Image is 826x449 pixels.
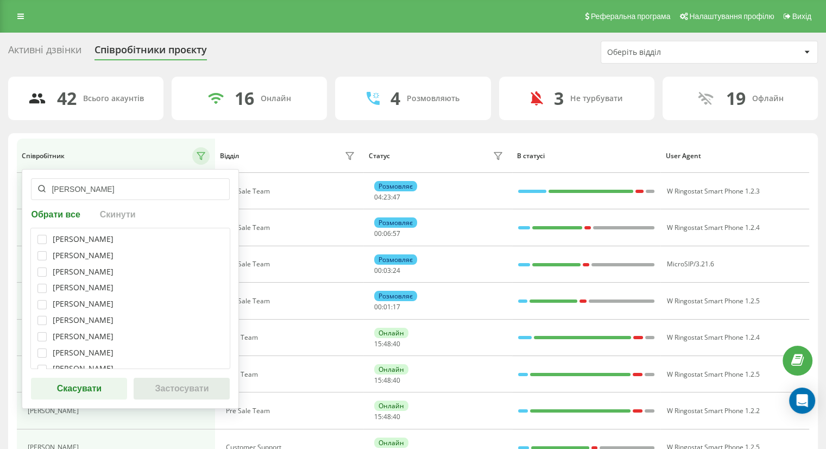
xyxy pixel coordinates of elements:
span: W Ringostat Smart Phone 1.2.3 [666,186,759,196]
div: : : [374,267,400,275]
button: Обрати все [31,209,83,219]
div: Pre Sale Team [226,407,358,415]
span: Реферальна програма [591,12,671,21]
span: 48 [383,339,391,348]
span: 15 [374,412,382,421]
div: Онлайн [374,401,408,411]
div: Розмовляють [407,94,459,103]
div: [PERSON_NAME] [53,332,114,341]
div: User Agent [666,152,804,160]
div: : : [374,194,400,201]
div: Онлайн [374,438,408,448]
div: Відділ [220,152,239,160]
span: W Ringostat Smart Phone 1.2.2 [666,406,759,415]
span: 17 [393,302,400,311]
div: : : [374,340,400,348]
div: [PERSON_NAME] [28,407,81,415]
div: Розмовляє [374,181,417,191]
div: Не турбувати [570,94,623,103]
div: 42 [57,88,77,109]
div: Pre Sale Team [226,297,358,305]
div: [PERSON_NAME] [53,364,114,373]
span: 23 [383,192,391,202]
span: W Ringostat Smart Phone 1.2.4 [666,333,759,342]
div: : : [374,413,400,421]
span: 48 [383,376,391,385]
div: Онлайн [374,364,408,375]
div: Співробітники проєкту [94,44,207,61]
div: В статусі [517,152,655,160]
div: Всього акаунтів [83,94,144,103]
span: 24 [393,266,400,275]
span: 15 [374,376,382,385]
div: Розмовляє [374,254,417,265]
div: Pre Sale Team [226,188,358,195]
div: 4 [390,88,400,109]
span: 40 [393,376,400,385]
div: [PERSON_NAME] [53,283,114,292]
span: 40 [393,412,400,421]
span: 01 [383,302,391,311]
span: 00 [374,266,382,275]
div: [PERSON_NAME] [53,300,114,309]
div: Sale Team [226,334,358,341]
div: Розмовляє [374,217,417,228]
span: 15 [374,339,382,348]
span: 47 [393,192,400,202]
div: [PERSON_NAME] [53,251,114,260]
div: : : [374,303,400,311]
div: Співробітник [22,152,65,160]
div: [PERSON_NAME] [53,316,114,325]
div: Розмовляє [374,291,417,301]
div: Pre Sale Team [226,224,358,232]
div: [PERSON_NAME] [53,348,114,358]
input: Пошук [31,178,230,200]
div: Open Intercom Messenger [789,388,815,414]
span: 48 [383,412,391,421]
div: 19 [726,88,745,109]
span: 00 [374,229,382,238]
div: : : [374,230,400,238]
span: 40 [393,339,400,348]
div: : : [374,377,400,384]
div: Онлайн [261,94,291,103]
button: Скинути [97,209,139,219]
span: MicroSIP/3.21.6 [666,259,714,269]
div: Статус [369,152,390,160]
div: Офлайн [752,94,783,103]
span: Налаштування профілю [689,12,774,21]
span: W Ringostat Smart Phone 1.2.5 [666,296,759,305]
div: 16 [235,88,254,109]
div: Оберіть відділ [607,48,737,57]
div: [PERSON_NAME] [53,235,114,244]
span: 57 [393,229,400,238]
div: [PERSON_NAME] [53,267,114,277]
div: Онлайн [374,328,408,338]
div: Активні дзвінки [8,44,81,61]
span: 04 [374,192,382,202]
span: W Ringostat Smart Phone 1.2.5 [666,370,759,379]
span: 06 [383,229,391,238]
span: 03 [383,266,391,275]
span: W Ringostat Smart Phone 1.2.4 [666,223,759,232]
button: Скасувати [31,378,127,400]
button: Застосувати [134,378,230,400]
div: Pre Sale Team [226,260,358,268]
span: Вихід [792,12,811,21]
div: Sale Team [226,371,358,378]
div: 3 [554,88,564,109]
span: 00 [374,302,382,311]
